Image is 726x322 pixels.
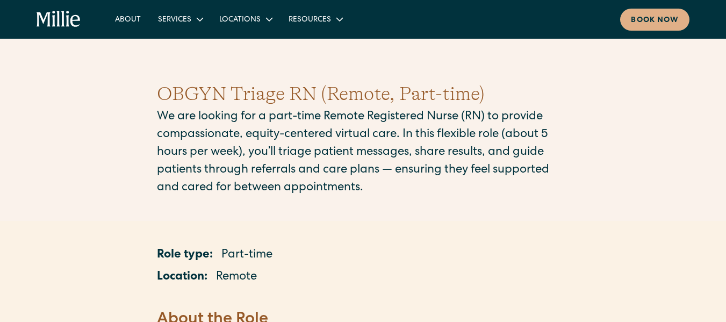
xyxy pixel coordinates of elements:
[631,15,679,26] div: Book now
[620,9,689,31] a: Book now
[280,10,350,28] div: Resources
[106,10,149,28] a: About
[211,10,280,28] div: Locations
[37,11,81,28] a: home
[221,247,272,264] p: Part-time
[157,247,213,264] p: Role type:
[289,15,331,26] div: Resources
[157,80,570,109] h1: OBGYN Triage RN (Remote, Part-time)
[157,109,570,197] p: We are looking for a part-time Remote Registered Nurse (RN) to provide compassionate, equity-cent...
[219,15,261,26] div: Locations
[149,10,211,28] div: Services
[158,15,191,26] div: Services
[216,269,257,287] p: Remote
[157,291,570,309] p: ‍
[157,269,207,287] p: Location:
